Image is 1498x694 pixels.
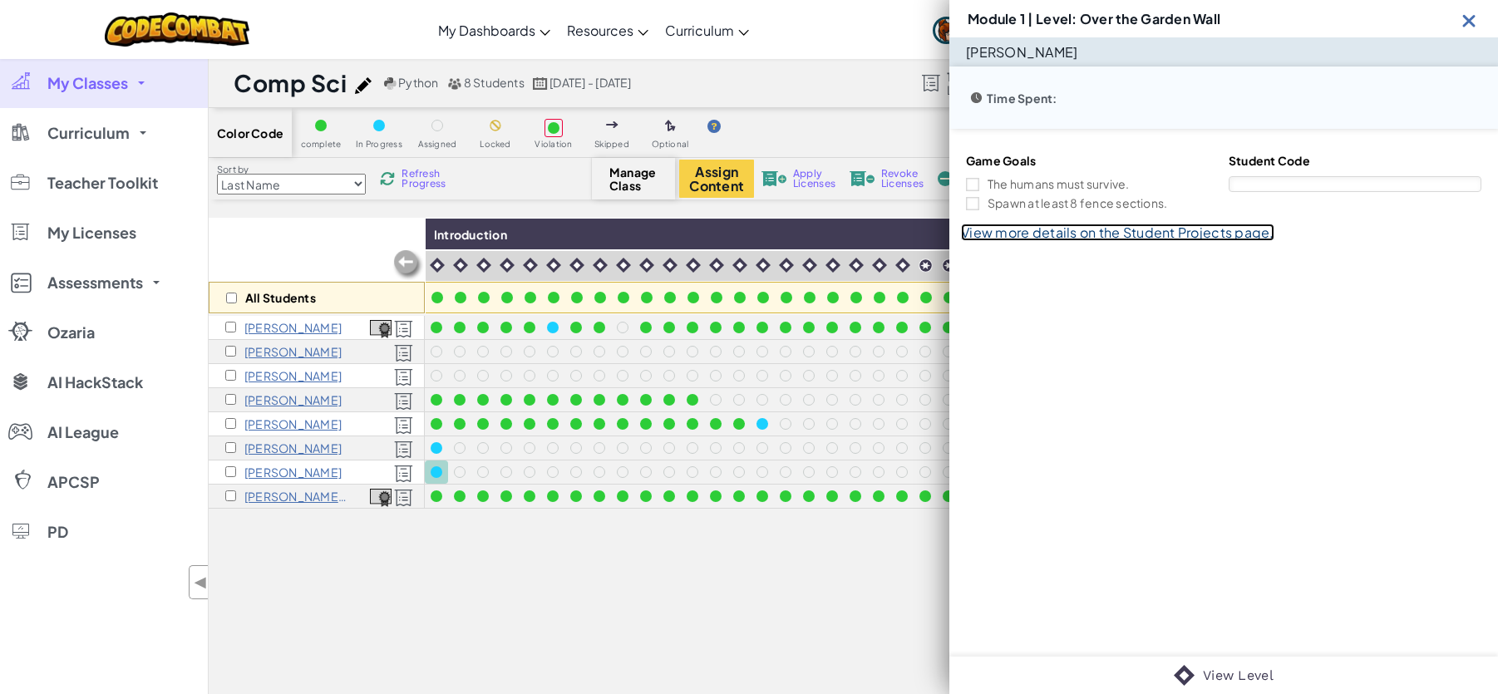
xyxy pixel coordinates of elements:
img: python.png [384,77,397,90]
img: IconIntro.svg [523,258,538,273]
img: iconPencil.svg [355,77,372,94]
span: Manage Class [609,165,658,192]
img: Licensed [394,368,413,386]
span: AI HackStack [47,375,143,390]
span: Ozaria [47,325,95,340]
b: Time Spent: [987,91,1057,106]
p: Anthony Gurgyan [244,345,342,358]
span: Revoke Licenses [881,169,924,189]
span: In Progress [356,140,402,149]
img: IconIntro.svg [849,258,864,273]
span: Assessments [47,275,143,290]
p: Christopher Nazarian [244,417,342,431]
img: IconLicenseApply.svg [761,171,786,186]
span: Apply Licenses [793,169,835,189]
p: Ohannes T [244,490,348,503]
img: IconIntro.svg [895,258,910,273]
p: All Students [245,291,316,304]
span: Optional [652,140,689,149]
span: Introduction [434,227,507,242]
h4: Student Code [1229,153,1481,168]
img: IconIntro.svg [779,258,794,273]
img: IconCapstoneLevel.svg [919,258,933,273]
p: Manuk Shameyan [244,465,342,479]
img: avatar [933,17,960,44]
span: ◀ [194,570,208,594]
label: Sort by [217,163,366,176]
img: IconIntro.svg [500,258,515,273]
span: Teacher Toolkit [47,175,158,190]
img: IconIntro.svg [663,258,678,273]
img: Licensed [394,416,413,435]
img: IconIntro.svg [430,258,445,273]
span: Resources [567,22,633,39]
img: MultipleUsers.png [447,77,462,90]
p: Spawn at least 8 fence sections. [988,195,1167,210]
a: View more details on the Student Projects page. [961,224,1274,241]
span: My Dashboards [438,22,535,39]
h3: Module 1 | Level: Over the Garden Wall [968,12,1220,26]
a: My Account [924,3,1066,56]
span: My Classes [47,76,128,91]
button: Assign Content [679,160,754,198]
a: Curriculum [657,7,757,52]
span: AI League [47,425,119,440]
a: Resources [559,7,657,52]
img: IconIntro.svg [825,258,840,273]
span: Skipped [594,140,629,149]
img: CodeCombat logo [105,12,250,47]
span: 18 out of 100 [947,70,1042,83]
img: IconIntro.svg [569,258,584,273]
img: IconIntro.svg [616,258,631,273]
span: [DATE] - [DATE] [549,75,631,90]
img: Licensed [394,320,413,338]
span: Refresh Progress [402,169,453,189]
span: Violation [535,140,572,149]
img: IconCapstoneLevel.svg [942,258,956,273]
img: Icon_Exit.svg [1459,10,1480,31]
img: IconIntro.svg [593,258,608,273]
h1: Comp Sci [234,67,347,99]
a: View Course Completion Certificate [370,317,392,337]
img: IconIntro.svg [872,258,887,273]
span: Assigned [418,140,457,149]
img: IconIntro.svg [709,258,724,273]
img: certificate-icon.png [370,489,392,507]
img: Licensed [394,465,413,483]
img: IconOptionalLevel.svg [665,120,676,133]
span: Locked [480,140,510,149]
img: Licensed [394,392,413,411]
img: Licensed [394,344,413,362]
img: certificate-icon.png [370,320,392,338]
span: Python [398,75,438,90]
img: IconHint.svg [707,120,721,133]
p: [PERSON_NAME] [966,44,1078,61]
span: complete [301,140,342,149]
img: IconIntro.svg [546,258,561,273]
span: Curriculum [665,22,734,39]
img: Icon_TimeSpent.svg [966,87,987,108]
p: Arthur Sarkisyan [244,441,342,455]
a: View Level [1203,666,1274,686]
img: IconRemoveStudents.svg [938,171,953,186]
img: IconSkippedLevel.svg [606,121,618,128]
span: 8 Students [464,75,525,90]
img: IconIntro.svg [639,258,654,273]
span: Curriculum [47,126,130,140]
span: Licenses Applied [947,83,1042,96]
img: IconLicenseRevoke.svg [850,171,875,186]
span: Color Code [217,126,283,140]
p: The humans must survive. [988,176,1130,191]
img: IconReload.svg [380,171,395,186]
img: IconIntro.svg [1174,665,1195,686]
p: Arman Grigoryan [244,321,342,334]
p: Hayk Hovanesyan [244,369,342,382]
img: IconIntro.svg [802,258,817,273]
img: Licensed [394,441,413,459]
p: Allan Khachaturyan [244,393,342,406]
img: calendar.svg [533,77,548,90]
img: IconIntro.svg [732,258,747,273]
img: IconIntro.svg [686,258,701,273]
h4: Game Goals [966,153,1219,168]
